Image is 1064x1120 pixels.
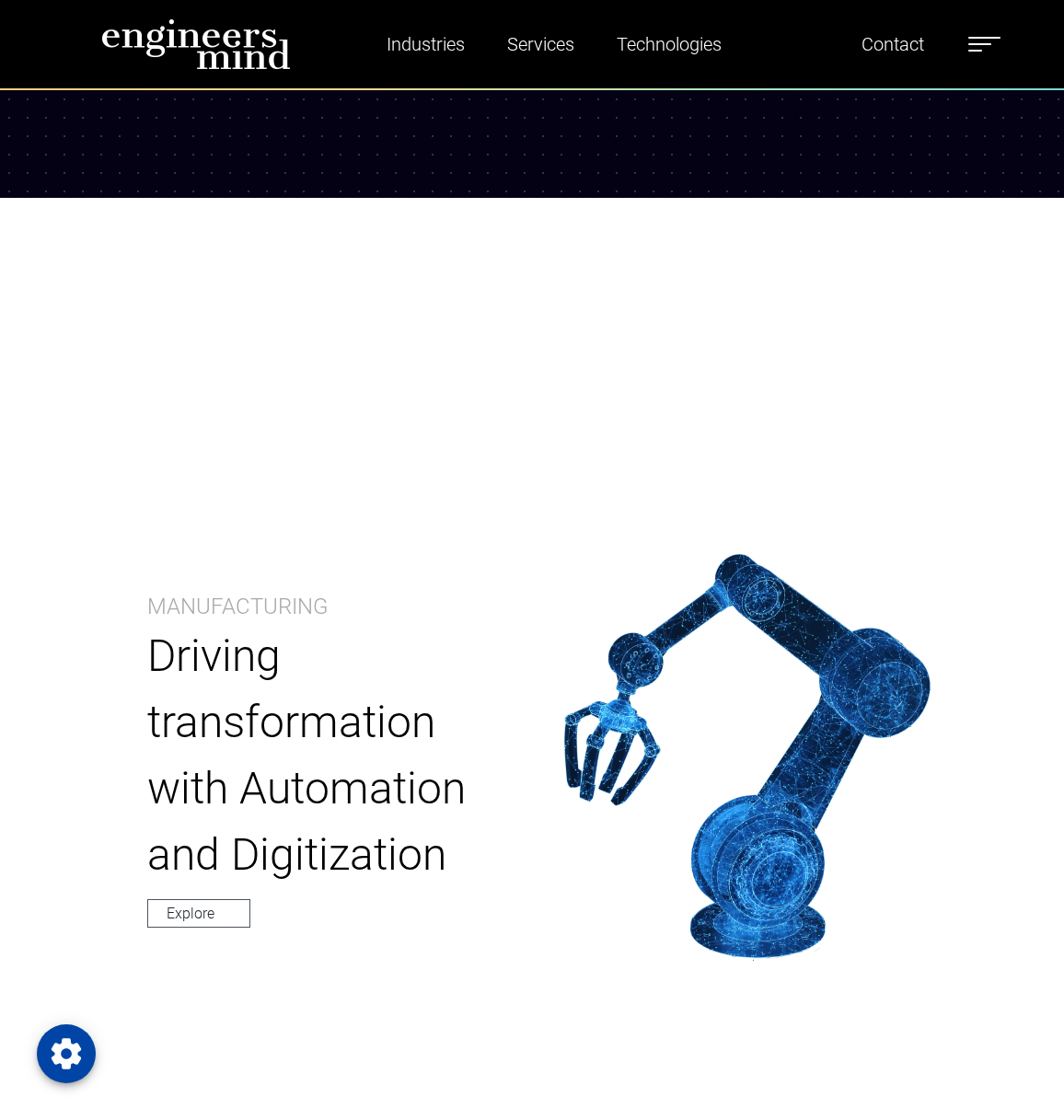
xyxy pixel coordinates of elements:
[147,822,486,888] p: and Digitization
[147,899,250,928] a: Explore
[609,23,729,65] a: Technologies
[564,554,931,961] img: img
[147,590,328,623] p: Manufacturing
[101,18,291,70] img: logo
[500,23,582,65] a: Services
[379,23,472,65] a: Industries
[854,23,931,65] a: Contact
[147,756,486,822] p: with Automation
[147,623,486,756] p: Driving transformation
